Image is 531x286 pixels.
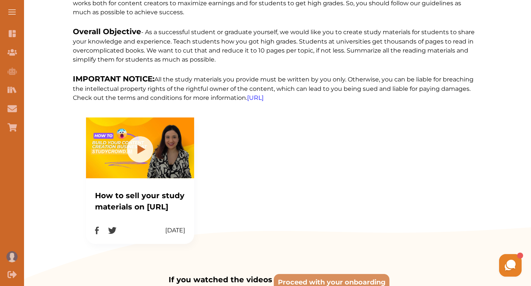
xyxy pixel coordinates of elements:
[95,190,185,212] p: How to sell your study materials on [URL]
[73,73,477,102] p: All the study materials you provide must be written by you only. Otherwise, you can be liable for...
[247,94,264,101] a: [URL]
[73,74,154,83] span: IMPORTANT NOTICE:
[108,227,117,234] img: imagefb
[6,251,18,262] img: User profile
[127,136,153,163] img: imagefb
[86,117,194,178] img: image
[351,252,523,278] iframe: HelpCrunch
[73,27,141,36] span: Overall Objective
[73,26,477,64] p: - As a successful student or graduate yourself, we would like you to create study materials for s...
[165,226,185,235] p: [DATE]
[95,227,99,234] img: imagefb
